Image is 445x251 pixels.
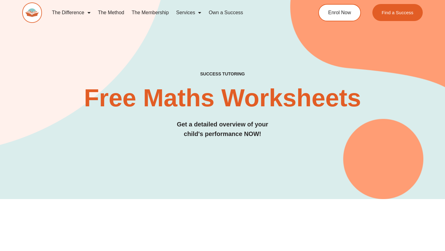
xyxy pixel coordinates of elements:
a: The Membership [128,6,172,20]
nav: Menu [48,6,295,20]
span: Find a Success [382,10,413,15]
h3: Get a detailed overview of your child's performance NOW! [22,120,423,139]
h4: SUCCESS TUTORING​ [22,71,423,77]
a: The Difference [48,6,94,20]
a: Own a Success [205,6,247,20]
h2: Free Maths Worksheets​ [22,86,423,110]
a: Find a Success [372,4,423,21]
a: The Method [94,6,128,20]
a: Services [172,6,205,20]
span: Enrol Now [328,10,351,15]
a: Enrol Now [318,4,361,21]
